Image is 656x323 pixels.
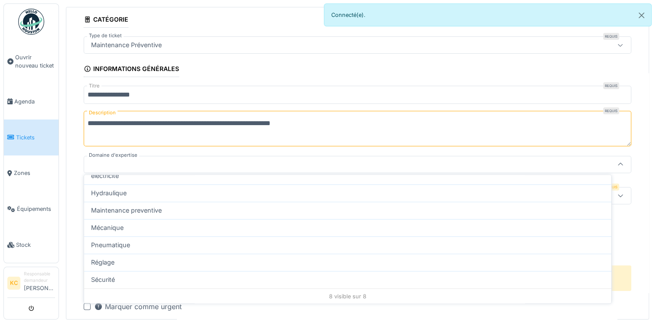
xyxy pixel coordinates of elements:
[15,53,55,70] span: Ouvrir nouveau ticket
[632,4,651,27] button: Close
[91,206,162,215] span: Maintenance preventive
[91,240,130,250] span: Pneumatique
[4,84,59,120] a: Agenda
[84,62,179,77] div: Informations générales
[4,155,59,191] a: Zones
[7,277,20,290] li: KC
[7,271,55,298] a: KC Responsable demandeur[PERSON_NAME]
[324,3,652,26] div: Connecté(e).
[87,32,124,39] label: Type de ticket
[88,40,165,50] div: Maintenance Préventive
[24,271,55,296] li: [PERSON_NAME]
[94,301,182,312] div: Marquer comme urgent
[4,120,59,155] a: Tickets
[603,82,619,89] div: Requis
[91,171,119,181] span: électricité
[91,188,127,198] span: Hydraulique
[603,33,619,40] div: Requis
[14,169,55,177] span: Zones
[87,152,139,159] label: Domaine d'expertise
[4,191,59,227] a: Équipements
[91,223,124,233] span: Mécanique
[14,97,55,106] span: Agenda
[87,107,117,118] label: Description
[16,133,55,142] span: Tickets
[4,227,59,263] a: Stock
[16,241,55,249] span: Stock
[91,258,114,267] span: Réglage
[603,107,619,114] div: Requis
[84,288,611,304] div: 8 visible sur 8
[91,275,115,284] span: Sécurité
[84,13,128,28] div: Catégorie
[4,39,59,84] a: Ouvrir nouveau ticket
[24,271,55,284] div: Responsable demandeur
[87,82,101,90] label: Titre
[17,205,55,213] span: Équipements
[18,9,44,35] img: Badge_color-CXgf-gQk.svg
